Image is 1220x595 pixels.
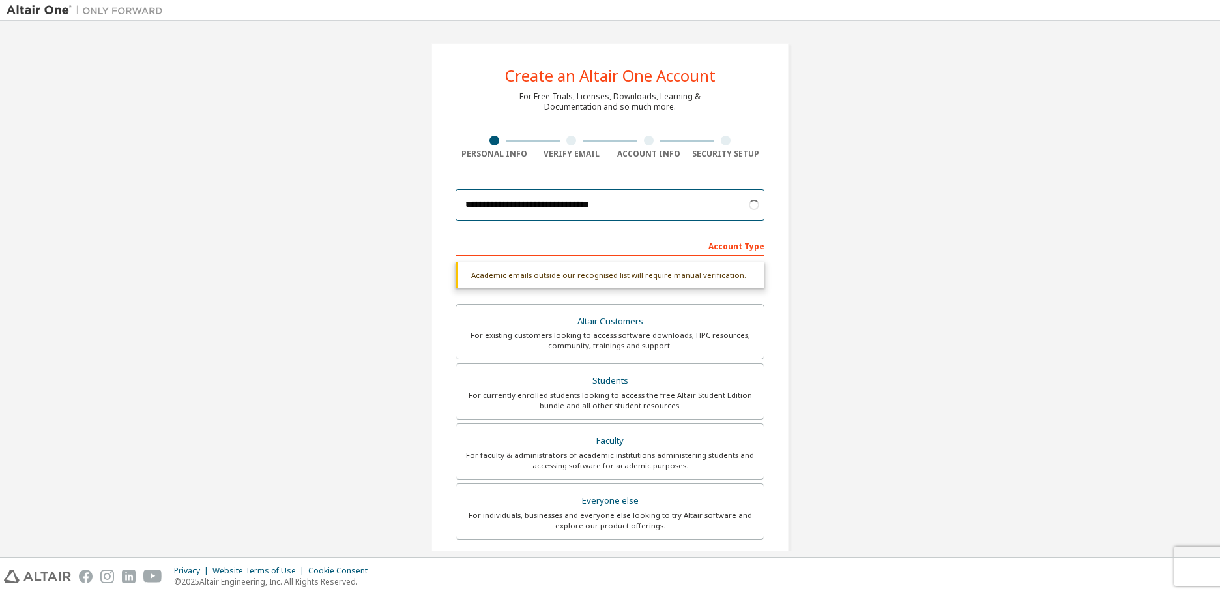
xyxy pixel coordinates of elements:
img: Altair One [7,4,169,17]
div: Account Type [456,235,764,256]
div: Students [464,372,756,390]
img: altair_logo.svg [4,570,71,583]
div: For currently enrolled students looking to access the free Altair Student Edition bundle and all ... [464,390,756,411]
div: Privacy [174,566,212,576]
img: facebook.svg [79,570,93,583]
div: Faculty [464,432,756,450]
div: Account Info [610,149,688,159]
div: For existing customers looking to access software downloads, HPC resources, community, trainings ... [464,330,756,351]
img: instagram.svg [100,570,114,583]
div: Create an Altair One Account [505,68,716,84]
div: Security Setup [688,149,765,159]
div: Altair Customers [464,313,756,331]
div: Personal Info [456,149,533,159]
div: Everyone else [464,492,756,510]
p: © 2025 Altair Engineering, Inc. All Rights Reserved. [174,576,375,587]
div: For Free Trials, Licenses, Downloads, Learning & Documentation and so much more. [519,91,701,112]
div: For individuals, businesses and everyone else looking to try Altair software and explore our prod... [464,510,756,531]
div: Verify Email [533,149,611,159]
img: youtube.svg [143,570,162,583]
div: Website Terms of Use [212,566,308,576]
div: Cookie Consent [308,566,375,576]
div: For faculty & administrators of academic institutions administering students and accessing softwa... [464,450,756,471]
img: linkedin.svg [122,570,136,583]
div: Academic emails outside our recognised list will require manual verification. [456,262,764,288]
